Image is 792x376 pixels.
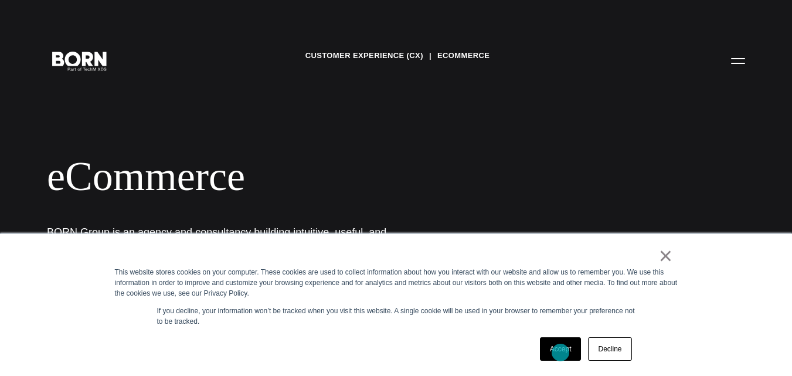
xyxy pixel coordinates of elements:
[47,224,399,257] h1: BORN Group is an agency and consultancy building intuitive, useful, and accessible eCommerce solu...
[157,306,635,327] p: If you decline, your information won’t be tracked when you visit this website. A single cookie wi...
[437,47,490,65] a: eCommerce
[724,48,752,73] button: Open
[305,47,423,65] a: Customer Experience (CX)
[540,337,582,361] a: Accept
[115,267,678,299] div: This website stores cookies on your computer. These cookies are used to collect information about...
[47,153,715,201] div: eCommerce
[659,250,673,261] a: ×
[588,337,631,361] a: Decline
